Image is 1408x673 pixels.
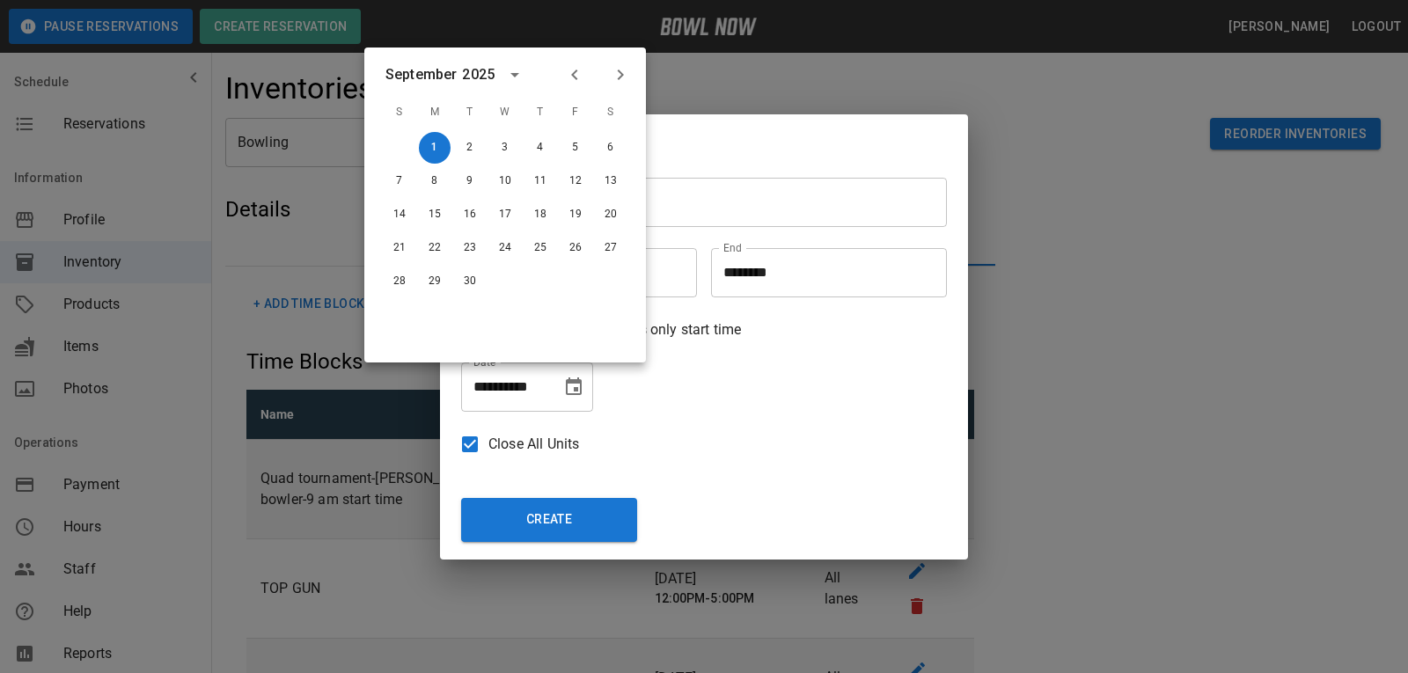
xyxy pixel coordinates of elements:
[454,132,486,164] button: Sep 2, 2025
[489,95,521,130] span: W
[560,199,591,230] button: Sep 19, 2025
[560,95,591,130] span: F
[419,199,451,230] button: Sep 15, 2025
[462,64,495,85] div: 2025
[711,248,935,297] input: Choose time, selected time is 12:00 PM
[489,132,521,164] button: Sep 3, 2025
[419,266,451,297] button: Sep 29, 2025
[385,64,457,85] div: September
[524,95,556,130] span: T
[595,232,627,264] button: Sep 27, 2025
[500,60,530,90] button: calendar view is open, switch to year view
[489,232,521,264] button: Sep 24, 2025
[605,60,635,90] button: Next month
[419,165,451,197] button: Sep 8, 2025
[524,232,556,264] button: Sep 25, 2025
[524,165,556,197] button: Sep 11, 2025
[560,232,591,264] button: Sep 26, 2025
[489,165,521,197] button: Sep 10, 2025
[454,266,486,297] button: Sep 30, 2025
[556,369,591,405] button: Choose date, selected date is Sep 1, 2025
[524,199,556,230] button: Sep 18, 2025
[595,199,627,230] button: Sep 20, 2025
[384,232,415,264] button: Sep 21, 2025
[454,232,486,264] button: Sep 23, 2025
[384,95,415,130] span: S
[419,132,451,164] button: Sep 1, 2025
[605,319,741,340] span: Blocks only start time
[454,199,486,230] button: Sep 16, 2025
[560,60,590,90] button: Previous month
[454,165,486,197] button: Sep 9, 2025
[419,232,451,264] button: Sep 22, 2025
[524,132,556,164] button: Sep 4, 2025
[560,165,591,197] button: Sep 12, 2025
[384,165,415,197] button: Sep 7, 2025
[384,199,415,230] button: Sep 14, 2025
[489,199,521,230] button: Sep 17, 2025
[560,132,591,164] button: Sep 5, 2025
[461,498,637,542] button: Create
[723,240,742,255] label: End
[595,165,627,197] button: Sep 13, 2025
[488,434,579,455] span: Close All Units
[440,114,968,171] h2: Time Block
[595,95,627,130] span: S
[595,132,627,164] button: Sep 6, 2025
[384,266,415,297] button: Sep 28, 2025
[454,95,486,130] span: T
[419,95,451,130] span: M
